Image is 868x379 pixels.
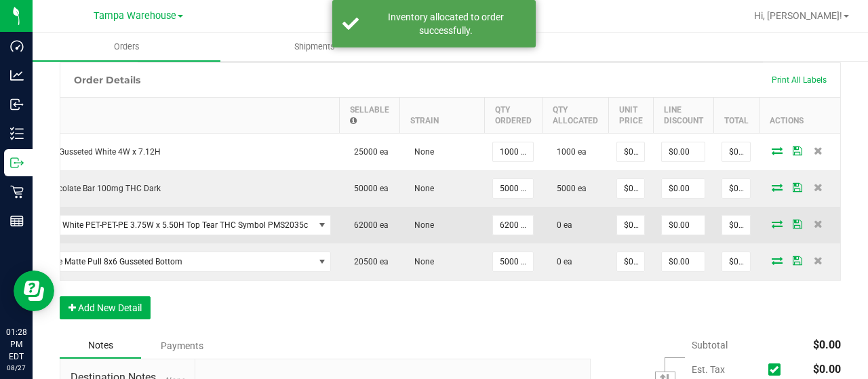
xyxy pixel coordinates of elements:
[10,156,24,169] inline-svg: Outbound
[808,183,828,191] span: Delete Order Detail
[550,184,587,193] span: 5000 ea
[542,98,608,134] th: Qty Allocated
[10,39,24,53] inline-svg: Dashboard
[10,127,24,140] inline-svg: Inventory
[808,220,828,228] span: Delete Order Detail
[617,142,644,161] input: 0
[768,361,787,379] span: Calculate excise tax
[10,214,24,228] inline-svg: Reports
[14,271,54,311] iframe: Resource center
[10,68,24,82] inline-svg: Analytics
[754,10,842,21] span: Hi, [PERSON_NAME]!
[787,220,808,228] span: Save Order Detail
[722,179,750,198] input: 0
[141,334,222,358] div: Payments
[662,252,705,271] input: 0
[787,146,808,155] span: Save Order Detail
[759,98,840,134] th: Actions
[347,147,389,157] span: 25000 ea
[366,10,526,37] div: Inventory allocated to order successfully.
[787,183,808,191] span: Save Order Detail
[276,41,353,53] span: Shipments
[493,142,533,161] input: 0
[662,142,705,161] input: 0
[617,179,644,198] input: 0
[493,179,533,198] input: 0
[60,333,141,359] div: Notes
[617,216,644,235] input: 0
[408,147,434,157] span: None
[94,10,176,22] span: Tampa Warehouse
[662,179,705,198] input: 0
[550,220,572,230] span: 0 ea
[408,184,434,193] span: None
[60,296,151,319] button: Add New Detail
[399,98,484,134] th: Strain
[6,326,26,363] p: 01:28 PM EDT
[10,185,24,199] inline-svg: Retail
[813,363,841,376] span: $0.00
[772,75,827,85] span: Print All Labels
[808,256,828,264] span: Delete Order Detail
[493,216,533,235] input: 0
[653,98,713,134] th: Line Discount
[347,220,389,230] span: 62000 ea
[33,33,220,61] a: Orders
[722,216,750,235] input: 0
[808,146,828,155] span: Delete Order Detail
[722,142,750,161] input: 0
[550,257,572,266] span: 0 ea
[692,364,763,375] span: Est. Tax
[96,41,158,53] span: Orders
[10,98,24,111] inline-svg: Inbound
[347,184,389,193] span: 50000 ea
[787,256,808,264] span: Save Order Detail
[713,98,759,134] th: Total
[550,147,587,157] span: 1000 ea
[220,33,408,61] a: Shipments
[74,75,140,85] h1: Order Details
[662,216,705,235] input: 0
[6,363,26,373] p: 08/27
[408,220,434,230] span: None
[692,340,728,351] span: Subtotal
[484,98,542,134] th: Qty Ordered
[347,257,389,266] span: 20500 ea
[617,252,644,271] input: 0
[608,98,653,134] th: Unit Price
[813,338,841,351] span: $0.00
[339,98,399,134] th: Sellable
[722,252,750,271] input: 0
[408,257,434,266] span: None
[493,252,533,271] input: 0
